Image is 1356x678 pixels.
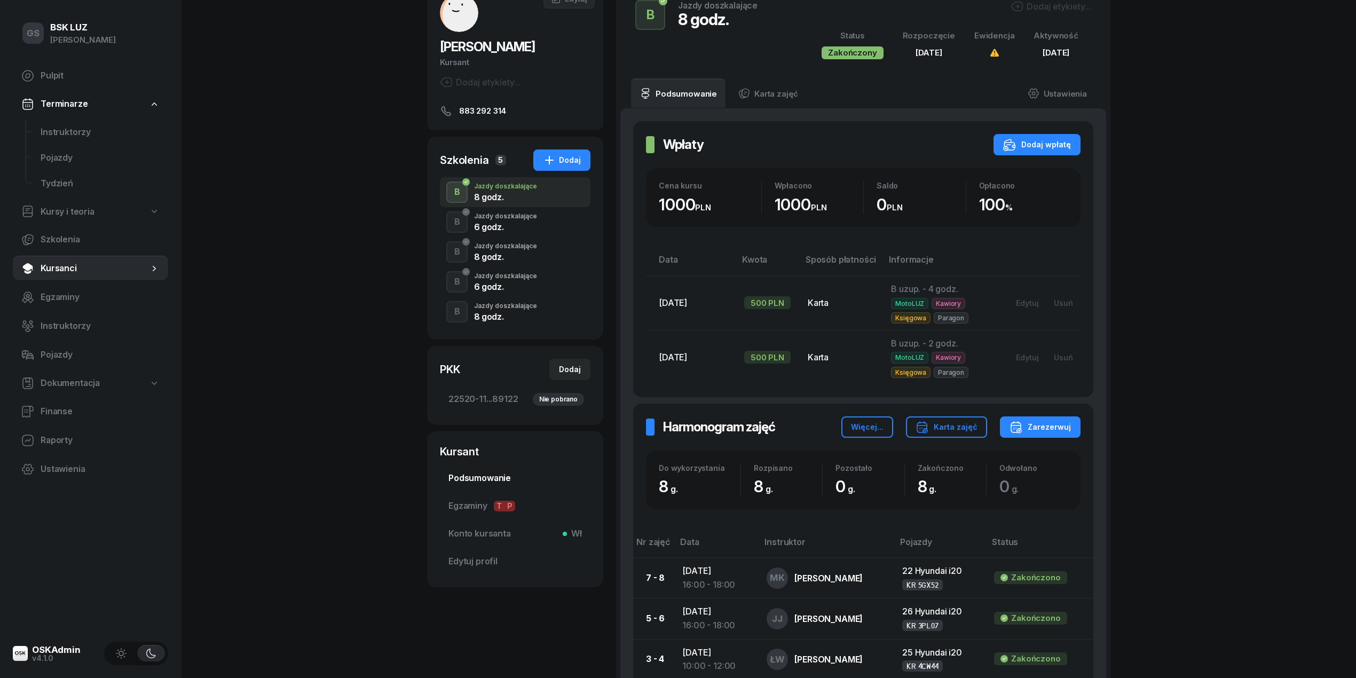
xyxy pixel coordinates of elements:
[13,200,168,224] a: Kursy i teoria
[440,76,521,89] button: Dodaj etykiety...
[446,271,468,293] button: B
[448,499,582,513] span: Egzaminy
[659,477,683,496] span: 8
[891,283,958,294] span: B uzup. - 4 godz.
[27,29,40,38] span: GS
[902,564,977,578] div: 22 Hyundai i20
[674,558,758,598] td: [DATE]
[474,303,537,309] div: Jazdy doszkalające
[440,177,590,207] button: BJazdy doszkalające8 godz.
[633,558,674,598] td: 7 - 8
[1003,138,1071,151] div: Dodaj wpłatę
[882,253,1000,275] th: Informacje
[659,463,740,472] div: Do wykorzystania
[822,29,883,43] div: Status
[770,655,785,664] span: ŁW
[41,462,160,476] span: Ustawienia
[775,181,864,190] div: Wpłacono
[41,177,160,191] span: Tydzień
[979,195,1068,215] div: 100
[474,243,537,249] div: Jazdy doszkalające
[766,484,773,494] small: g.
[808,296,874,310] div: Karta
[440,153,489,168] div: Szkolenia
[906,661,939,671] div: KR 4CW44
[887,202,903,212] small: PLN
[682,578,750,592] div: 16:00 - 18:00
[758,535,894,558] th: Instruktor
[891,312,931,324] span: Księgowa
[659,181,761,190] div: Cena kursu
[902,605,977,619] div: 26 Hyundai i20
[633,598,674,639] td: 5 - 6
[851,421,884,433] div: Więcej...
[41,433,160,447] span: Raporty
[543,154,581,167] div: Dodaj
[682,619,750,633] div: 16:00 - 18:00
[794,655,863,664] div: [PERSON_NAME]
[13,92,168,116] a: Terminarze
[918,477,942,496] span: 8
[934,367,968,378] span: Paragon
[446,301,468,322] button: B
[50,33,116,47] div: [PERSON_NAME]
[934,312,968,324] span: Paragon
[440,297,590,327] button: BJazdy doszkalające8 godz.
[474,312,537,321] div: 8 godz.
[533,393,584,406] div: Nie pobrano
[13,313,168,339] a: Instruktorzy
[633,535,674,558] th: Nr zajęć
[663,419,775,436] h2: Harmonogram zajęć
[811,202,827,212] small: PLN
[835,463,904,472] div: Pozostało
[986,535,1093,558] th: Status
[695,202,711,212] small: PLN
[533,149,590,171] button: Dodaj
[918,463,986,472] div: Zakończono
[877,181,966,190] div: Saldo
[440,466,590,491] a: Podsumowanie
[674,535,758,558] th: Data
[32,655,81,662] div: v4.1.0
[450,243,464,261] div: B
[32,145,168,171] a: Pojazdy
[440,237,590,267] button: BJazdy doszkalające8 godz.
[13,428,168,453] a: Raporty
[929,484,936,494] small: g.
[448,471,582,485] span: Podsumowanie
[1016,353,1039,362] div: Edytuj
[474,183,537,190] div: Jazdy doszkalające
[1011,611,1060,625] div: Zakończono
[902,646,977,660] div: 25 Hyundai i20
[775,195,864,215] div: 1000
[932,352,965,363] span: Kawiory
[631,78,726,108] a: Podsumowanie
[979,181,1068,190] div: Opłacono
[448,555,582,569] span: Edytuj profil
[848,484,855,494] small: g.
[659,297,687,308] span: [DATE]
[13,399,168,424] a: Finanse
[916,421,977,433] div: Karta zajęć
[894,535,986,558] th: Pojazdy
[440,444,590,459] div: Kursant
[744,296,791,309] div: 500 PLN
[903,29,955,43] div: Rozpoczęcie
[1008,349,1046,366] button: Edytuj
[770,573,785,582] span: MK
[440,39,535,54] span: [PERSON_NAME]
[794,614,863,623] div: [PERSON_NAME]
[754,463,822,472] div: Rozpisano
[674,598,758,639] td: [DATE]
[1019,78,1095,108] a: Ustawienia
[999,463,1068,472] div: Odwołano
[841,416,893,438] button: Więcej...
[1008,294,1046,312] button: Edytuj
[446,182,468,203] button: B
[13,227,168,253] a: Szkolenia
[891,367,931,378] span: Księgowa
[642,4,659,26] div: B
[474,282,537,291] div: 6 godz.
[41,233,160,247] span: Szkolenia
[822,46,883,59] div: Zakończony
